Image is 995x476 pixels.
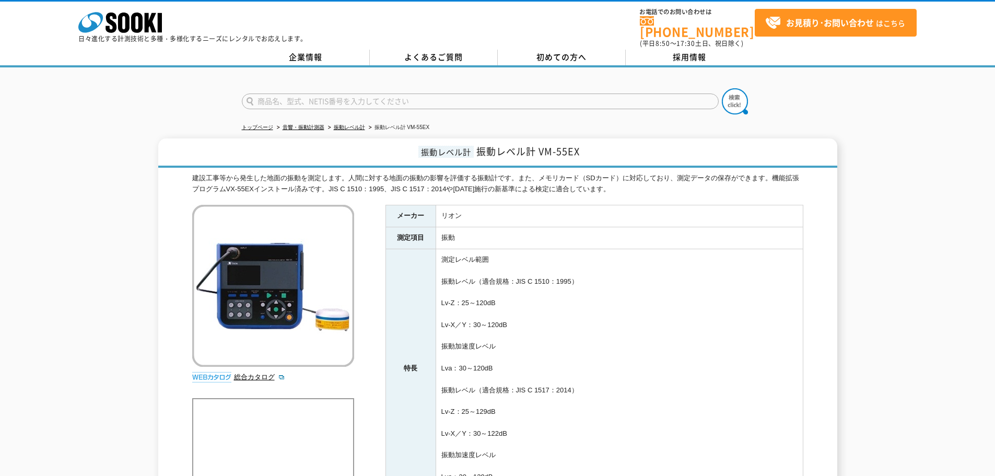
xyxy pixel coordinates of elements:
[640,39,743,48] span: (平日 ～ 土日、祝日除く)
[418,146,474,158] span: 振動レベル計
[283,124,324,130] a: 音響・振動計測器
[640,16,755,38] a: [PHONE_NUMBER]
[765,15,905,31] span: はこちら
[334,124,365,130] a: 振動レベル計
[78,36,307,42] p: 日々進化する計測技術と多種・多様化するニーズにレンタルでお応えします。
[436,227,803,249] td: 振動
[755,9,917,37] a: お見積り･お問い合わせはこちら
[242,94,719,109] input: 商品名、型式、NETIS番号を入力してください
[536,51,587,63] span: 初めての方へ
[786,16,874,29] strong: お見積り･お問い合わせ
[640,9,755,15] span: お電話でのお問い合わせは
[370,50,498,65] a: よくあるご質問
[367,122,430,133] li: 振動レベル計 VM-55EX
[242,50,370,65] a: 企業情報
[385,227,436,249] th: 測定項目
[476,144,580,158] span: 振動レベル計 VM-55EX
[192,205,354,367] img: 振動レベル計 VM-55EX
[385,205,436,227] th: メーカー
[498,50,626,65] a: 初めての方へ
[242,124,273,130] a: トップページ
[234,373,285,381] a: 総合カタログ
[626,50,754,65] a: 採用情報
[722,88,748,114] img: btn_search.png
[436,205,803,227] td: リオン
[676,39,695,48] span: 17:30
[655,39,670,48] span: 8:50
[192,372,231,382] img: webカタログ
[192,173,803,195] div: 建設工事等から発生した地面の振動を測定します。人間に対する地面の振動の影響を評価する振動計です。また、メモリカード（SDカード）に対応しており、測定データの保存ができます。機能拡張プログラムVX...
